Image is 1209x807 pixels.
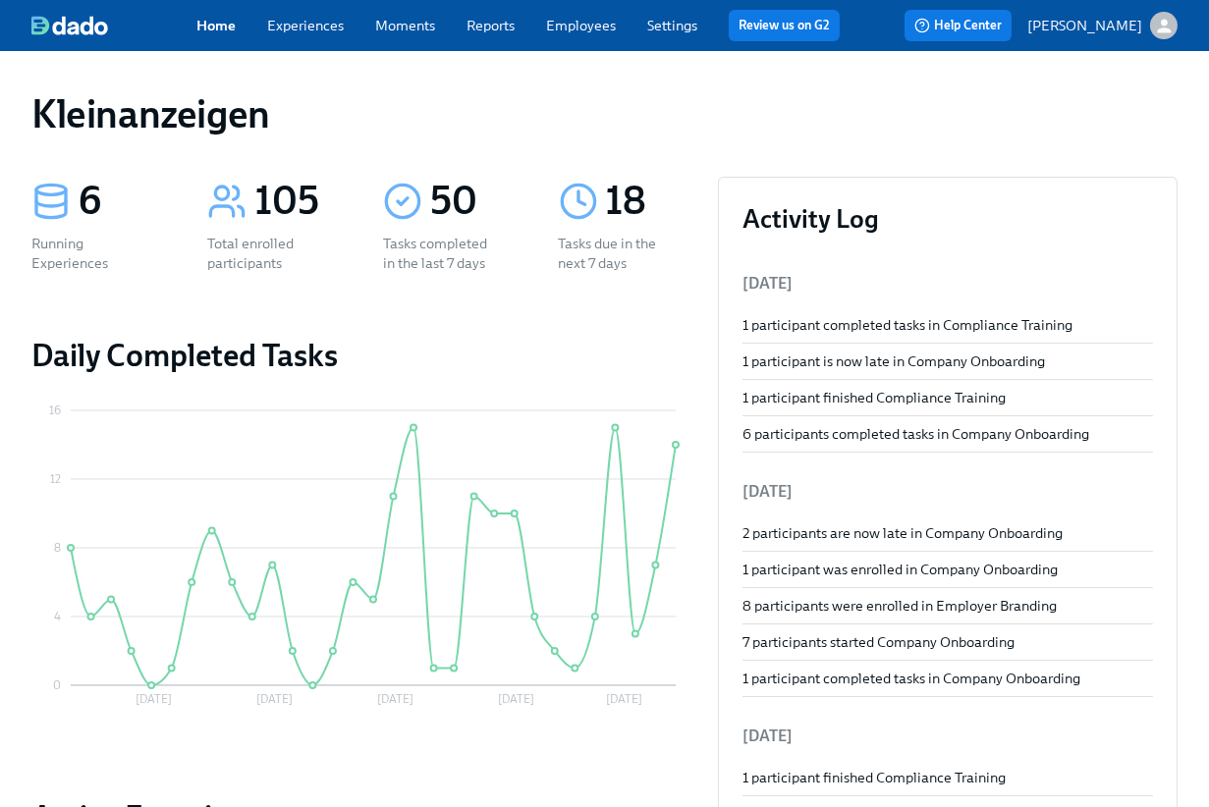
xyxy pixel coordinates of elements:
tspan: 12 [50,472,61,486]
button: Review us on G2 [729,10,840,41]
div: 7 participants started Company Onboarding [742,632,1153,652]
div: 1 participant completed tasks in Company Onboarding [742,669,1153,688]
a: Home [196,17,236,34]
div: 1 participant finished Compliance Training [742,388,1153,407]
p: [PERSON_NAME] [1027,16,1142,35]
tspan: 16 [49,403,61,417]
div: 1 participant finished Compliance Training [742,768,1153,787]
div: Running Experiences [31,234,149,273]
div: Tasks completed in the last 7 days [383,234,501,273]
a: Employees [546,17,616,34]
a: Moments [375,17,435,34]
button: [PERSON_NAME] [1027,12,1178,39]
a: Reports [467,17,515,34]
div: 6 participants completed tasks in Company Onboarding [742,424,1153,444]
span: Help Center [914,16,1002,35]
tspan: [DATE] [498,693,534,707]
tspan: [DATE] [256,693,293,707]
tspan: 4 [54,610,61,623]
img: dado [31,16,108,35]
a: Review us on G2 [739,16,830,35]
a: Settings [647,17,697,34]
div: 18 [606,177,687,226]
div: 6 [79,177,160,226]
a: dado [31,16,196,35]
h2: Daily Completed Tasks [31,336,687,375]
li: [DATE] [742,468,1153,515]
span: [DATE] [742,274,793,293]
div: 1 participant was enrolled in Company Onboarding [742,560,1153,579]
div: 50 [430,177,512,226]
h1: Kleinanzeigen [31,90,270,137]
a: Experiences [267,17,344,34]
div: Total enrolled participants [207,234,325,273]
tspan: [DATE] [377,693,413,707]
li: [DATE] [742,713,1153,760]
tspan: [DATE] [136,693,172,707]
tspan: [DATE] [606,693,642,707]
div: Tasks due in the next 7 days [559,234,677,273]
tspan: 8 [54,541,61,555]
div: 8 participants were enrolled in Employer Branding [742,596,1153,616]
div: 1 participant completed tasks in Compliance Training [742,315,1153,335]
div: 1 participant is now late in Company Onboarding [742,351,1153,371]
div: 2 participants are now late in Company Onboarding [742,523,1153,543]
div: 105 [254,177,336,226]
button: Help Center [905,10,1012,41]
h3: Activity Log [742,201,1153,237]
tspan: 0 [53,678,61,692]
